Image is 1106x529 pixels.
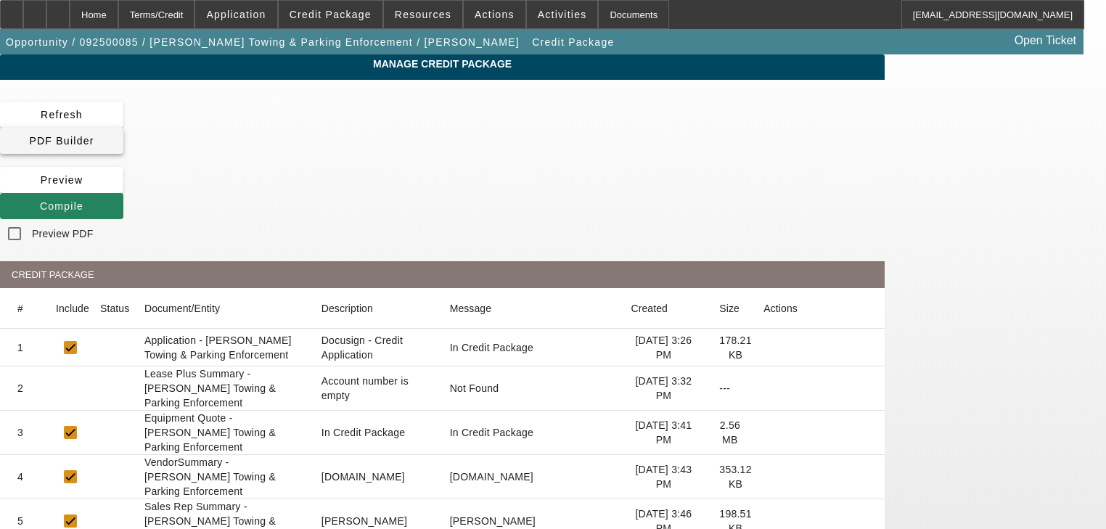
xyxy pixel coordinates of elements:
mat-header-cell: Created [619,288,708,329]
span: Activities [538,9,587,20]
span: Credit Package [290,9,372,20]
mat-cell: In Credit Package [443,411,620,455]
span: Compile [40,200,83,212]
mat-header-cell: Actions [752,288,885,329]
button: Application [195,1,276,28]
mat-cell: [DATE] 3:32 PM [619,366,708,411]
button: Credit Package [528,29,618,55]
mat-header-cell: Document/Entity [133,288,310,329]
button: Resources [384,1,462,28]
mat-cell: Docusign - Credit Application [310,329,443,366]
button: Credit Package [279,1,382,28]
mat-cell: 2.56 MB [708,411,752,455]
mat-cell: Application - [PERSON_NAME] Towing & Parking Enforcement [133,329,310,366]
span: Actions [475,9,515,20]
mat-header-cell: Message [443,288,620,329]
span: Refresh [41,109,83,120]
mat-cell: Equip-Used.com [310,455,443,499]
a: Open Ticket [1009,28,1082,53]
mat-cell: Account number is empty [310,366,443,411]
mat-cell: VendorSummary - [PERSON_NAME] Towing & Parking Enforcement [133,455,310,499]
mat-cell: 353.12 KB [708,455,752,499]
mat-cell: In Credit Package [443,329,620,366]
button: Actions [464,1,525,28]
mat-header-cell: Include [44,288,89,329]
span: Manage Credit Package [11,58,874,70]
mat-cell: Not Found [443,366,620,411]
mat-cell: Equipment Quote - [PERSON_NAME] Towing & Parking Enforcement [133,411,310,455]
span: Application [206,9,266,20]
mat-cell: --- [708,366,752,411]
span: Preview [41,174,83,186]
mat-cell: Lease Plus Summary - [PERSON_NAME] Towing & Parking Enforcement [133,366,310,411]
label: Preview PDF [29,226,93,241]
mat-cell: [DATE] 3:26 PM [619,329,708,366]
mat-cell: 178.21 KB [708,329,752,366]
mat-cell: Equip-Used.com [443,455,620,499]
span: PDF Builder [29,135,94,147]
mat-header-cell: Status [89,288,133,329]
span: Credit Package [532,36,614,48]
mat-cell: In Credit Package [310,411,443,455]
mat-cell: [DATE] 3:43 PM [619,455,708,499]
mat-header-cell: Description [310,288,443,329]
span: Resources [395,9,451,20]
mat-cell: [DATE] 3:41 PM [619,411,708,455]
span: Opportunity / 092500085 / [PERSON_NAME] Towing & Parking Enforcement / [PERSON_NAME] [6,36,520,48]
mat-header-cell: Size [708,288,752,329]
button: Activities [527,1,598,28]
